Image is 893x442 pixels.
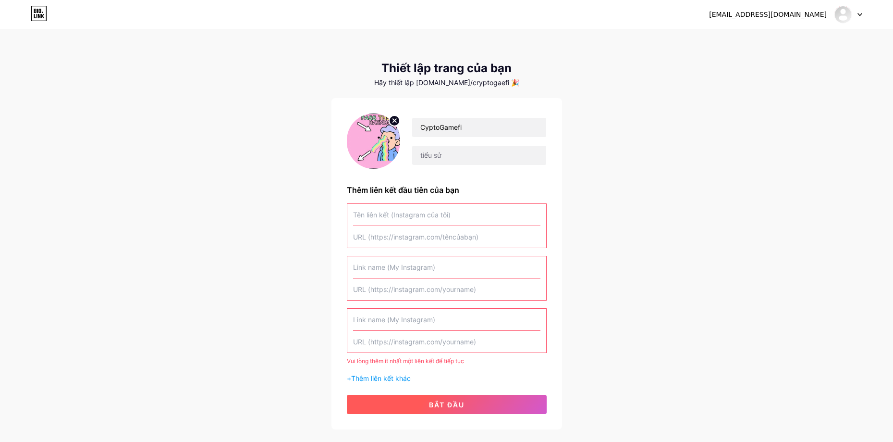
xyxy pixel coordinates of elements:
font: [EMAIL_ADDRESS][DOMAIN_NAME] [709,11,827,18]
font: Hãy thiết lập [DOMAIN_NAME]/cryptogaefi 🎉 [374,78,519,87]
font: Thêm liên kết khác [351,374,411,382]
input: URL (https://instagram.com/yourname) [353,331,540,353]
font: Thêm liên kết đầu tiên của bạn [347,185,459,195]
input: Link name (My Instagram) [353,256,540,278]
font: + [347,374,351,382]
font: Thiết lập trang của bạn [381,61,512,75]
img: profile pic [347,114,401,169]
img: cryptogaefi [834,5,852,24]
input: URL (https://instagram.com/yourname) [353,278,540,300]
font: bắt đầu [429,401,465,409]
input: Tên liên kết (Instagram của tôi) [353,204,540,226]
input: URL (https://instagram.com/têncủabạn) [353,226,540,248]
input: Tên của bạn [412,118,546,137]
input: tiểu sử [412,146,546,165]
button: bắt đầu [347,395,547,414]
input: Link name (My Instagram) [353,309,540,330]
font: Vui lòng thêm ít nhất một liên kết để tiếp tục [347,357,464,365]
